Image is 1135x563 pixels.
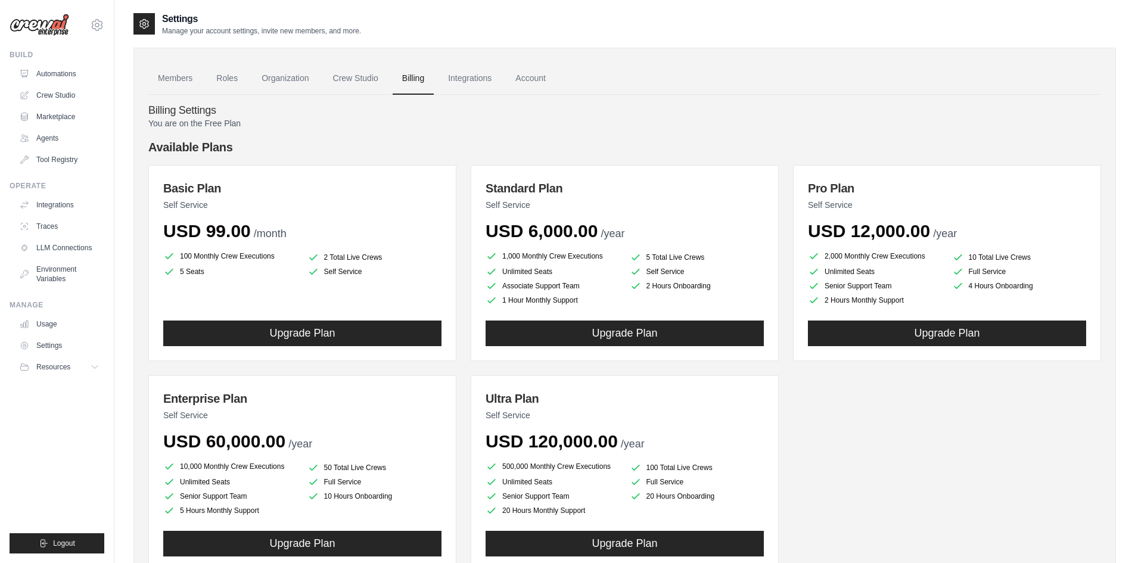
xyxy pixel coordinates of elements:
li: 100 Monthly Crew Executions [163,249,298,263]
li: Full Service [307,476,442,488]
span: USD 120,000.00 [486,431,618,451]
h3: Standard Plan [486,180,764,197]
li: Unlimited Seats [808,266,943,278]
span: /year [933,228,957,239]
li: 1 Hour Monthly Support [486,294,620,306]
li: 4 Hours Onboarding [952,280,1087,292]
p: Manage your account settings, invite new members, and more. [162,26,361,36]
a: Marketplace [14,107,104,126]
h3: Pro Plan [808,180,1086,197]
li: Senior Support Team [486,490,620,502]
p: Self Service [486,409,764,421]
li: 50 Total Live Crews [307,462,442,474]
button: Upgrade Plan [486,531,764,556]
button: Resources [14,357,104,377]
button: Upgrade Plan [486,321,764,346]
li: Unlimited Seats [486,476,620,488]
h4: Billing Settings [148,104,1101,117]
a: LLM Connections [14,238,104,257]
li: 20 Hours Onboarding [630,490,764,502]
a: Environment Variables [14,260,104,288]
a: Settings [14,336,104,355]
h4: Available Plans [148,139,1101,155]
h2: Settings [162,12,361,26]
a: Integrations [14,195,104,214]
li: Senior Support Team [808,280,943,292]
li: 10 Total Live Crews [952,251,1087,263]
a: Agents [14,129,104,148]
a: Roles [207,63,247,95]
h3: Basic Plan [163,180,441,197]
span: USD 60,000.00 [163,431,285,451]
a: Usage [14,315,104,334]
li: Associate Support Team [486,280,620,292]
button: Logout [10,533,104,553]
span: Logout [53,539,75,548]
li: Self Service [630,266,764,278]
button: Upgrade Plan [163,531,441,556]
a: Traces [14,217,104,236]
li: Full Service [952,266,1087,278]
img: Logo [10,14,69,36]
div: Build [10,50,104,60]
li: 500,000 Monthly Crew Executions [486,459,620,474]
span: Resources [36,362,70,372]
h3: Enterprise Plan [163,390,441,407]
a: Crew Studio [14,86,104,105]
li: Full Service [630,476,764,488]
li: Self Service [307,266,442,278]
li: 10 Hours Onboarding [307,490,442,502]
span: /year [288,438,312,450]
li: Unlimited Seats [163,476,298,488]
li: Senior Support Team [163,490,298,502]
a: Crew Studio [324,63,388,95]
a: Account [506,63,555,95]
p: Self Service [163,199,441,211]
p: You are on the Free Plan [148,117,1101,129]
p: Self Service [808,199,1086,211]
span: USD 12,000.00 [808,221,930,241]
li: 100 Total Live Crews [630,462,764,474]
p: Self Service [486,199,764,211]
li: 2 Hours Monthly Support [808,294,943,306]
li: 1,000 Monthly Crew Executions [486,249,620,263]
a: Members [148,63,202,95]
span: /year [601,228,624,239]
a: Automations [14,64,104,83]
span: USD 6,000.00 [486,221,598,241]
a: Billing [393,63,434,95]
li: 5 Hours Monthly Support [163,505,298,517]
li: 2 Hours Onboarding [630,280,764,292]
p: Self Service [163,409,441,421]
li: 10,000 Monthly Crew Executions [163,459,298,474]
h3: Ultra Plan [486,390,764,407]
span: USD 99.00 [163,221,251,241]
li: 2 Total Live Crews [307,251,442,263]
li: 5 Total Live Crews [630,251,764,263]
button: Upgrade Plan [808,321,1086,346]
span: /month [254,228,287,239]
a: Integrations [439,63,501,95]
button: Upgrade Plan [163,321,441,346]
span: /year [621,438,645,450]
li: 20 Hours Monthly Support [486,505,620,517]
li: 5 Seats [163,266,298,278]
a: Tool Registry [14,150,104,169]
div: Operate [10,181,104,191]
li: Unlimited Seats [486,266,620,278]
a: Organization [252,63,318,95]
li: 2,000 Monthly Crew Executions [808,249,943,263]
div: Manage [10,300,104,310]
